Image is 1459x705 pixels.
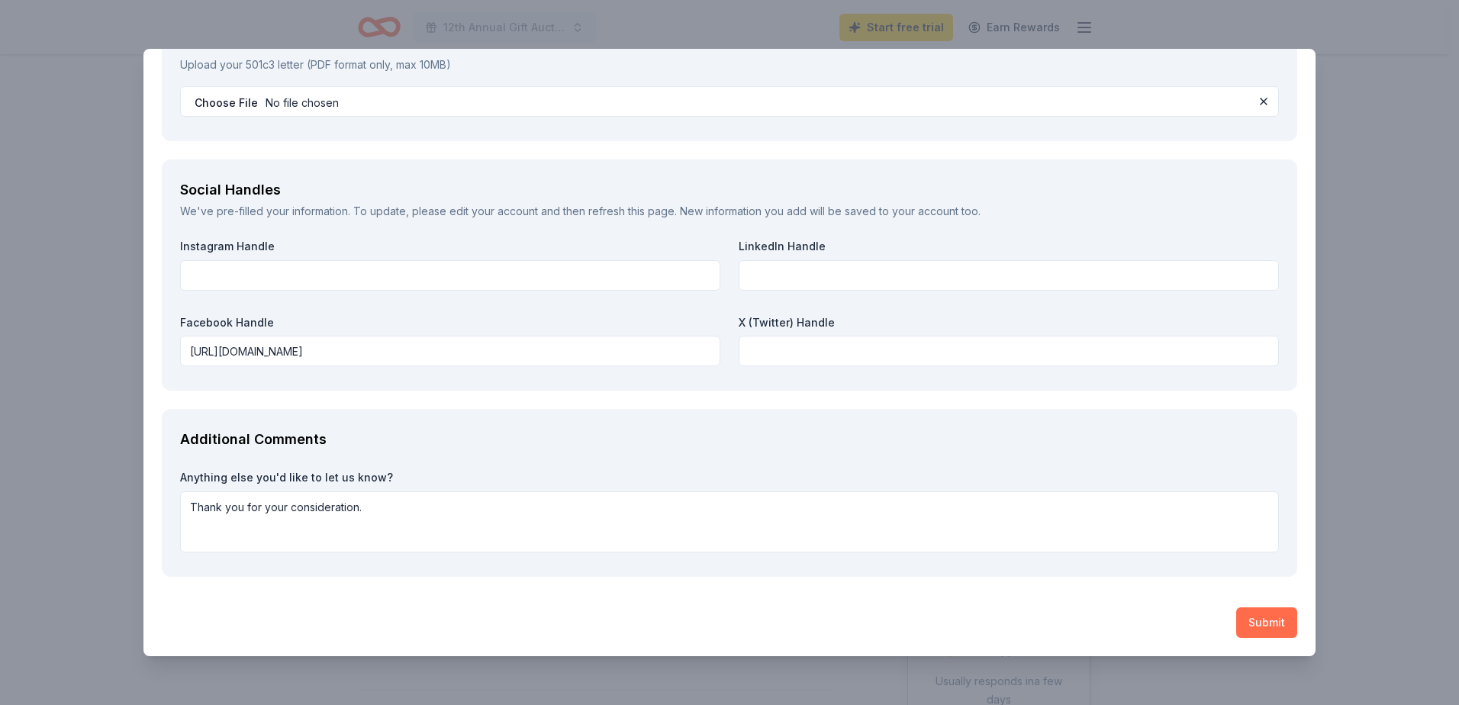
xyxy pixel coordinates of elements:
p: Upload your 501c3 letter (PDF format only, max 10MB) [180,56,1279,74]
a: edit your account [449,204,538,217]
div: Social Handles [180,178,1279,202]
label: Instagram Handle [180,239,720,254]
textarea: Thank you for your consideration. [180,491,1279,552]
label: LinkedIn Handle [739,239,1279,254]
button: Submit [1236,607,1297,638]
label: X (Twitter) Handle [739,315,1279,330]
label: Anything else you'd like to let us know? [180,470,1279,485]
div: We've pre-filled your information. To update, please and then refresh this page. New information ... [180,202,1279,221]
div: Additional Comments [180,427,1279,452]
label: Facebook Handle [180,315,720,330]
